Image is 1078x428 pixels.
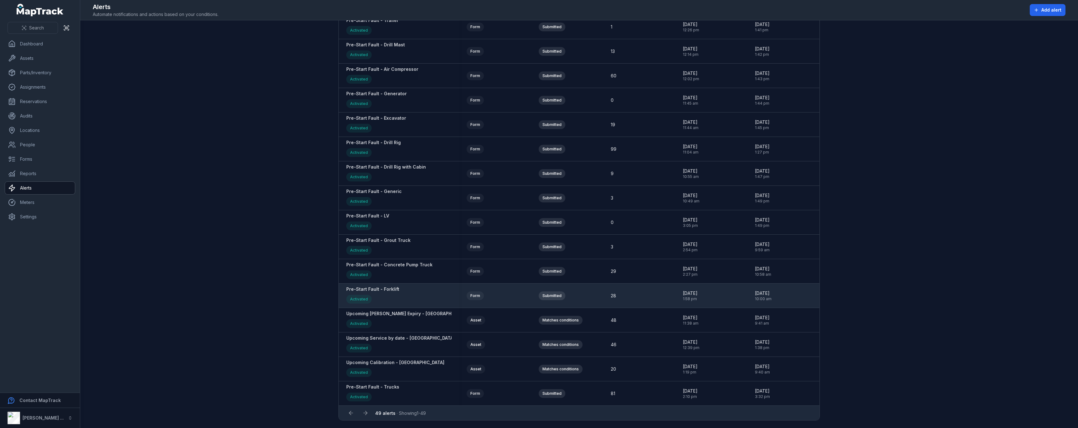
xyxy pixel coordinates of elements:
div: Submitted [539,389,565,398]
a: Pre-Start Fault - LVActivated [346,213,389,232]
time: 5/8/2025, 11:44:14 AM [683,119,699,130]
span: 2:10 pm [683,394,698,399]
span: [DATE] [683,266,698,272]
time: 5/8/2025, 10:49:54 AM [683,192,699,204]
div: Activated [346,173,372,181]
time: 5/6/2025, 1:58:54 PM [683,290,698,301]
a: People [5,138,75,151]
strong: Pre-Start Fault - Excavator [346,115,406,121]
span: [DATE] [755,46,770,52]
span: [DATE] [683,21,699,28]
span: 11:38 am [683,321,699,326]
strong: Pre-Start Fault - Trailer [346,17,399,23]
span: 1:49 pm [755,199,770,204]
span: 1:45 pm [755,125,770,130]
span: 1:19 pm [683,370,698,375]
span: [DATE] [683,168,699,174]
div: Activated [346,295,372,304]
span: [DATE] [755,388,770,394]
div: Asset [467,340,485,349]
strong: Upcoming Calibration - [GEOGRAPHIC_DATA] [346,359,444,366]
div: Submitted [539,194,565,202]
span: 12:14 pm [683,52,699,57]
time: 5/21/2025, 12:26:54 PM [683,21,699,33]
div: Activated [346,368,372,377]
span: [DATE] [683,241,698,248]
time: 10/7/2025, 1:45:33 PM [755,119,770,130]
span: 1 [611,24,612,30]
span: 2:27 pm [683,272,698,277]
button: Add alert [1030,4,1065,16]
span: 1:44 pm [755,101,770,106]
a: Alerts [5,182,75,194]
span: [DATE] [683,70,699,76]
time: 10/7/2025, 1:49:55 PM [755,217,770,228]
span: · Showing 1 - 49 [375,410,426,416]
span: 9:41 am [755,321,770,326]
span: 99 [611,146,616,152]
span: 1:42 pm [755,52,770,57]
span: [DATE] [755,144,770,150]
span: 0 [611,97,614,103]
a: Pre-Start Fault - Grout TruckActivated [346,237,411,256]
strong: Contact MapTrack [19,398,61,403]
span: [DATE] [755,315,770,321]
span: 12:26 pm [683,28,699,33]
div: Form [467,47,484,56]
span: [DATE] [683,363,698,370]
div: Activated [346,148,372,157]
strong: [PERSON_NAME] Group [23,415,74,420]
span: [DATE] [683,315,699,321]
div: Submitted [539,47,565,56]
strong: Pre-Start Fault - Trucks [346,384,399,390]
div: Matches conditions [539,365,583,373]
span: 28 [611,293,616,299]
span: [DATE] [755,266,771,272]
a: Locations [5,124,75,137]
div: Form [467,194,484,202]
div: Form [467,96,484,105]
span: 10:58 am [755,272,771,277]
strong: 49 alerts [375,410,395,416]
button: Search [8,22,58,34]
div: Activated [346,99,372,108]
span: 1:58 pm [683,296,698,301]
time: 5/9/2025, 11:45:34 AM [683,95,698,106]
time: 5/8/2025, 10:55:37 AM [683,168,699,179]
a: Pre-Start Fault - ForkliftActivated [346,286,399,305]
a: Upcoming Service by date - [GEOGRAPHIC_DATA]Activated [346,335,455,354]
div: Form [467,145,484,154]
a: Reports [5,167,75,180]
div: Form [467,23,484,31]
span: [DATE] [755,168,770,174]
span: 13 [611,48,615,55]
time: 10/7/2025, 1:47:00 PM [755,168,770,179]
time: 5/7/2025, 3:05:05 PM [683,217,698,228]
span: 10:49 am [683,199,699,204]
a: Pre-Start Fault - Drill RigActivated [346,139,401,159]
span: [DATE] [755,119,770,125]
span: [DATE] [683,192,699,199]
div: Submitted [539,291,565,300]
div: Matches conditions [539,340,583,349]
a: Assets [5,52,75,65]
span: 81 [611,390,615,397]
time: 3/31/2025, 12:39:43 PM [683,339,699,350]
span: Add alert [1041,7,1061,13]
div: Activated [346,26,372,35]
time: 7/4/2025, 9:41:53 AM [755,315,770,326]
span: 11:04 am [683,150,699,155]
time: 5/22/2025, 9:59:47 AM [755,241,770,253]
div: Activated [346,319,372,328]
span: [DATE] [755,95,770,101]
strong: Pre-Start Fault - Concrete Pump Truck [346,262,432,268]
span: [DATE] [683,95,698,101]
a: Settings [5,211,75,223]
time: 5/7/2025, 2:27:09 PM [683,266,698,277]
strong: Upcoming [PERSON_NAME] Expiry - [GEOGRAPHIC_DATA] [346,311,471,317]
a: Pre-Start Fault - Air CompressorActivated [346,66,418,85]
time: 12/19/2024, 2:10:20 PM [683,388,698,399]
div: Submitted [539,145,565,154]
a: Pre-Start Fault - Drill Rig with CabinActivated [346,164,426,183]
a: Meters [5,196,75,209]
